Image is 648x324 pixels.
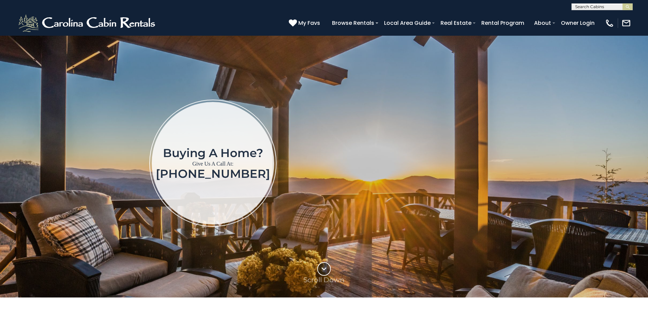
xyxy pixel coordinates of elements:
p: Scroll Down [303,276,345,284]
img: mail-regular-white.png [621,18,631,28]
h1: Buying a home? [156,147,270,159]
a: Owner Login [558,17,598,29]
img: White-1-2.png [17,13,158,33]
a: Browse Rentals [329,17,378,29]
a: My Favs [289,19,322,28]
a: Local Area Guide [381,17,434,29]
a: Rental Program [478,17,528,29]
span: My Favs [298,19,320,27]
img: phone-regular-white.png [605,18,614,28]
p: Give Us A Call At: [156,159,270,169]
iframe: New Contact Form [386,71,608,255]
a: Real Estate [437,17,475,29]
a: [PHONE_NUMBER] [156,167,270,181]
a: About [531,17,554,29]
